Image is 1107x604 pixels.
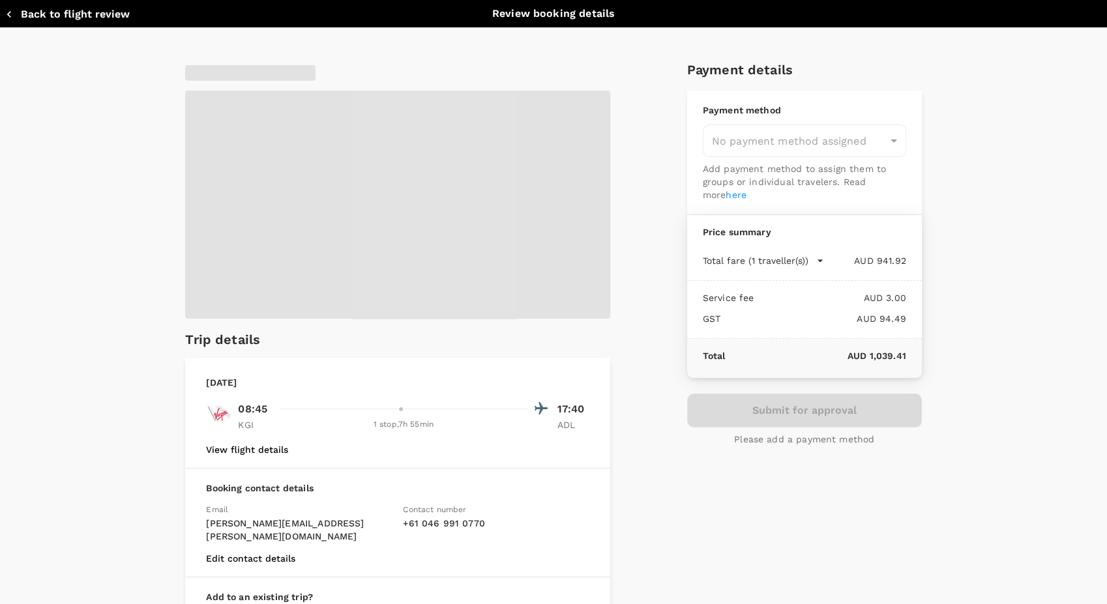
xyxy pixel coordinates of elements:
p: AUD 94.49 [720,312,906,325]
button: Back to flight review [5,8,130,21]
p: Service fee [703,291,754,304]
p: ADL [557,418,589,431]
p: 08:45 [238,401,267,417]
h6: Trip details [185,329,260,350]
button: View flight details [206,444,288,455]
p: 17:40 [557,401,589,417]
button: Edit contact details [206,553,295,564]
p: [DATE] [206,376,237,389]
p: GST [703,312,720,325]
p: Price summary [703,225,906,238]
h6: Payment details [687,59,922,80]
p: Payment method [703,104,906,117]
img: VA [206,401,232,427]
p: Total fare (1 traveller(s)) [703,254,808,267]
p: Total [703,349,726,362]
p: Add payment method to assign them to groups or individual travelers. Read more [703,162,906,201]
p: Add to an existing trip? [206,590,589,603]
div: No payment method assigned [703,124,906,157]
p: + 61 046 991 0770 [403,517,589,530]
div: 1 stop , 7h 55min [278,418,528,431]
p: KGI [238,418,271,431]
a: here [726,190,746,200]
p: AUD 3.00 [754,291,906,304]
span: Contact number [403,505,466,514]
p: AUD 1,039.41 [725,349,906,362]
p: Review booking details [492,6,615,22]
p: Booking contact details [206,482,589,495]
button: Total fare (1 traveller(s)) [703,254,824,267]
p: [PERSON_NAME][EMAIL_ADDRESS][PERSON_NAME][DOMAIN_NAME] [206,517,392,543]
p: Please add a payment method [734,433,874,446]
p: AUD 941.92 [824,254,906,267]
span: Email [206,505,228,514]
